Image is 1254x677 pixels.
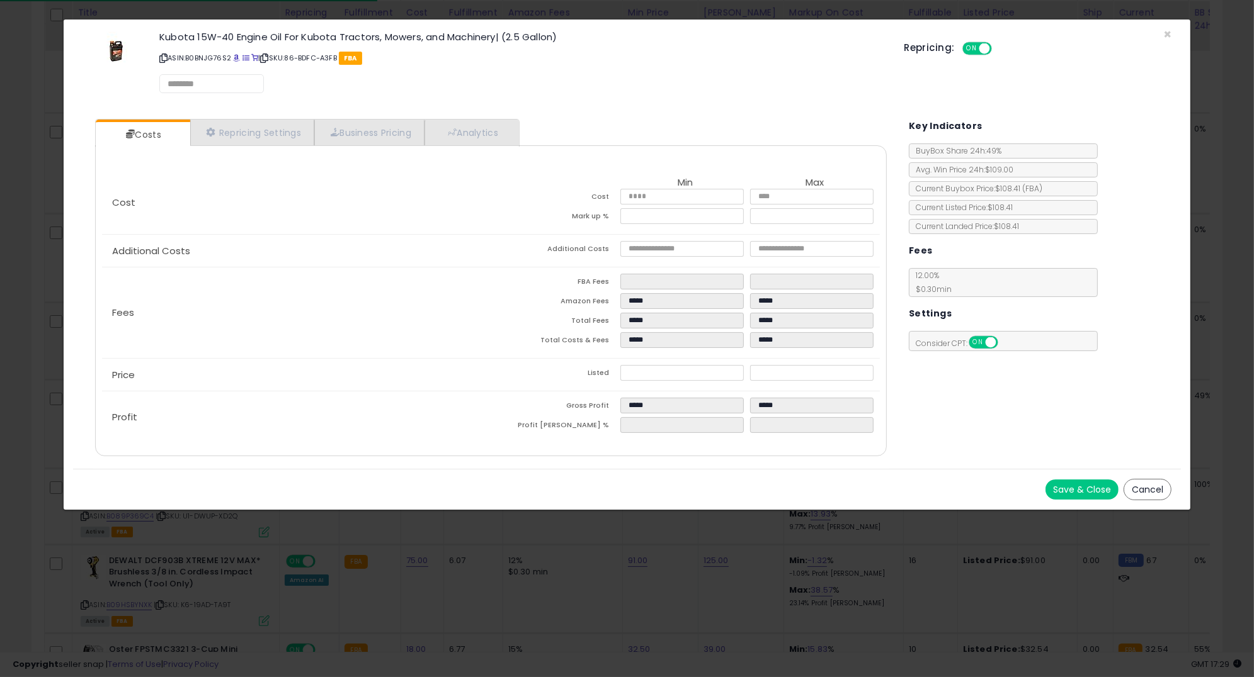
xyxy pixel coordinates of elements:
[96,122,189,147] a: Costs
[159,48,885,68] p: ASIN: B0BNJG76S2 | SKU: 86-BDFC-A3FB
[425,120,518,145] a: Analytics
[1163,25,1171,43] span: ×
[909,164,1013,175] span: Avg. Win Price 24h: $109.00
[996,337,1016,348] span: OFF
[909,338,1015,349] span: Consider CPT:
[491,293,620,313] td: Amazon Fees
[909,221,1019,232] span: Current Landed Price: $108.41
[102,308,491,318] p: Fees
[491,313,620,332] td: Total Fees
[233,53,240,63] a: BuyBox page
[339,52,362,65] span: FBA
[159,32,885,42] h3: Kubota 15W-40 Engine Oil For Kubota Tractors, Mowers, and Machinery| (2.5 Gallon)
[102,198,491,208] p: Cost
[1046,479,1119,500] button: Save & Close
[102,246,491,256] p: Additional Costs
[251,53,258,63] a: Your listing only
[491,417,620,437] td: Profit [PERSON_NAME] %
[995,183,1042,194] span: $108.41
[909,118,983,134] h5: Key Indicators
[620,177,750,189] th: Min
[97,32,135,70] img: 31sDRe0LONL._SL60_.jpg
[909,145,1001,156] span: BuyBox Share 24h: 49%
[909,270,952,294] span: 12.00 %
[102,412,491,422] p: Profit
[102,370,491,380] p: Price
[909,284,952,294] span: $0.30 min
[909,202,1013,213] span: Current Listed Price: $108.41
[491,241,620,260] td: Additional Costs
[909,183,1042,194] span: Current Buybox Price:
[491,398,620,417] td: Gross Profit
[314,120,425,145] a: Business Pricing
[909,306,952,322] h5: Settings
[750,177,880,189] th: Max
[1124,479,1171,500] button: Cancel
[964,43,979,54] span: ON
[491,208,620,228] td: Mark up %
[904,43,954,53] h5: Repricing:
[491,189,620,208] td: Cost
[491,274,620,293] td: FBA Fees
[1022,183,1042,194] span: ( FBA )
[970,337,986,348] span: ON
[491,365,620,384] td: Listed
[909,243,933,259] h5: Fees
[989,43,1010,54] span: OFF
[491,332,620,352] td: Total Costs & Fees
[242,53,249,63] a: All offer listings
[190,120,315,145] a: Repricing Settings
